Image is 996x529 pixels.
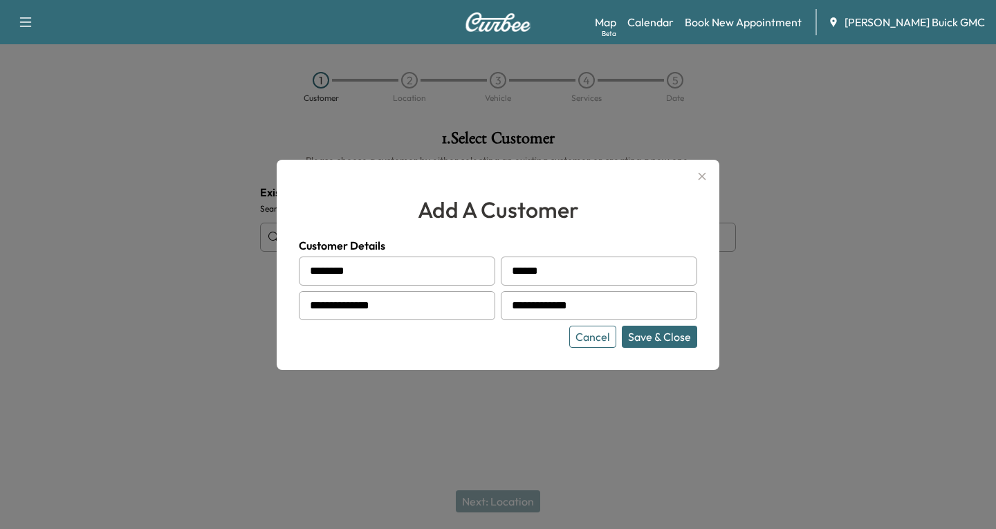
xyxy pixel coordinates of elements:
[622,326,697,348] button: Save & Close
[299,193,697,226] h2: add a customer
[685,14,802,30] a: Book New Appointment
[845,14,985,30] span: [PERSON_NAME] Buick GMC
[465,12,531,32] img: Curbee Logo
[627,14,674,30] a: Calendar
[299,237,697,254] h4: Customer Details
[602,28,616,39] div: Beta
[595,14,616,30] a: MapBeta
[569,326,616,348] button: Cancel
